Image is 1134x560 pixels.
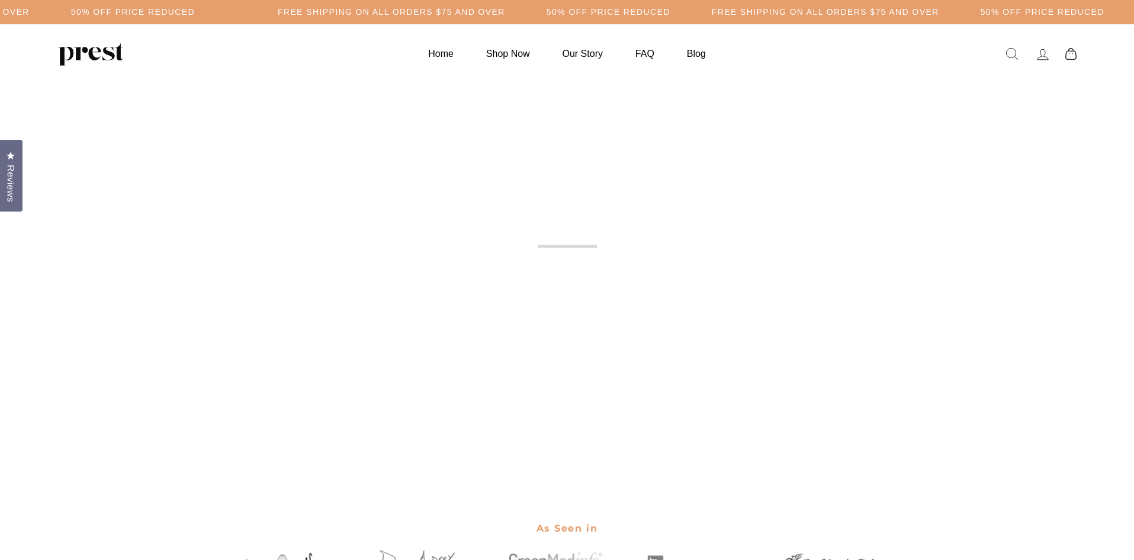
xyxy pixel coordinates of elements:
a: Blog [672,42,721,65]
h2: As Seen in [221,514,914,543]
a: Home [413,42,468,65]
h5: Free Shipping on all orders $75 and over [278,7,505,17]
h5: Free Shipping on all orders $75 and over [712,7,939,17]
img: PREST ORGANICS [58,42,123,66]
span: Reviews [3,165,18,202]
a: FAQ [621,42,669,65]
h5: 50% OFF PRICE REDUCED [547,7,670,17]
ul: Primary [413,42,720,65]
a: Shop Now [471,42,545,65]
h5: 50% OFF PRICE REDUCED [981,7,1104,17]
a: Our Story [548,42,618,65]
h5: 50% OFF PRICE REDUCED [71,7,195,17]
